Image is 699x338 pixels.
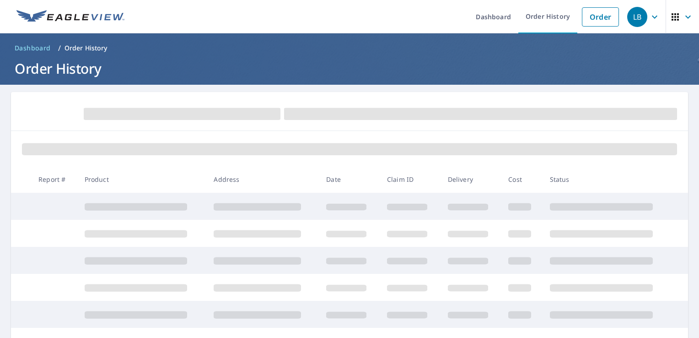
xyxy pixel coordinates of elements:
span: Dashboard [15,44,51,53]
li: / [58,43,61,54]
th: Report # [31,166,77,193]
th: Claim ID [380,166,441,193]
img: EV Logo [16,10,124,24]
a: Order [582,7,619,27]
p: Order History [65,44,108,53]
th: Product [77,166,207,193]
th: Date [319,166,380,193]
nav: breadcrumb [11,41,688,55]
div: LB [627,7,647,27]
th: Address [206,166,319,193]
a: Dashboard [11,41,54,55]
th: Delivery [441,166,501,193]
th: Status [543,166,672,193]
h1: Order History [11,59,688,78]
th: Cost [501,166,542,193]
